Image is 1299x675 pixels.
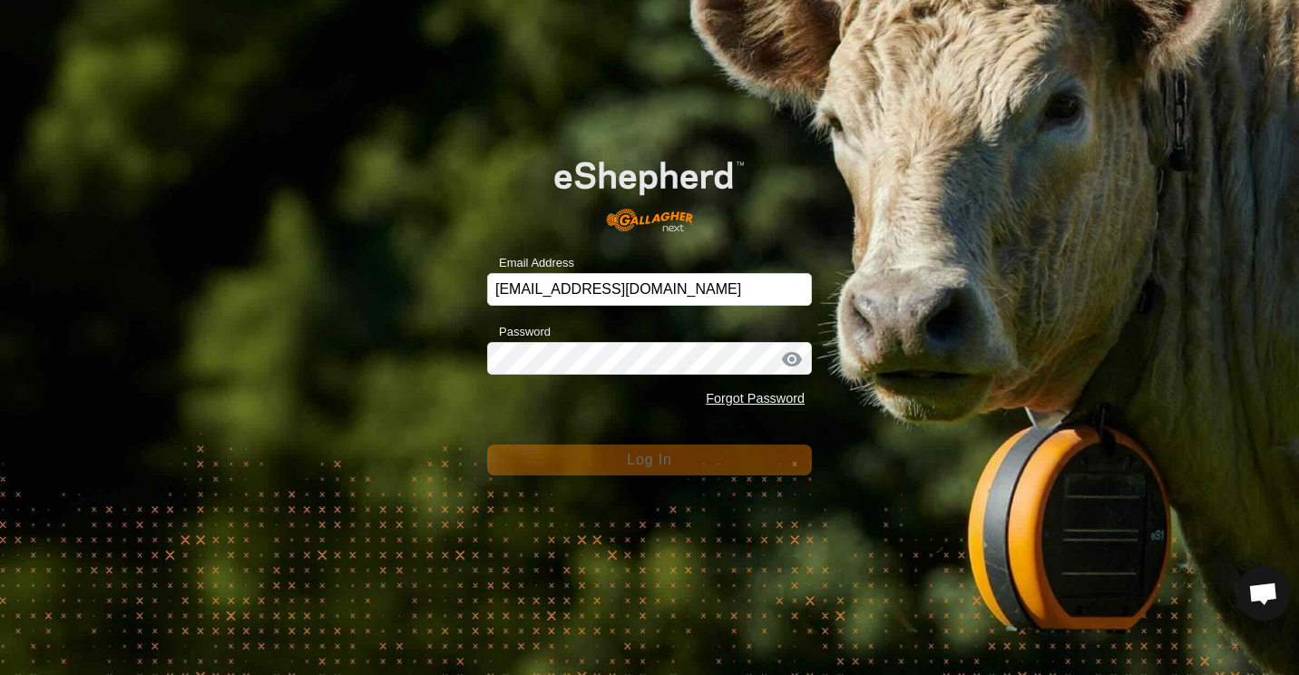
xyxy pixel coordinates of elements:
[627,452,671,467] span: Log In
[520,134,779,245] img: E-shepherd Logo
[487,254,574,272] label: Email Address
[487,323,551,341] label: Password
[487,445,812,475] button: Log In
[706,391,805,406] a: Forgot Password
[1236,566,1291,621] div: Open chat
[487,273,812,306] input: Email Address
